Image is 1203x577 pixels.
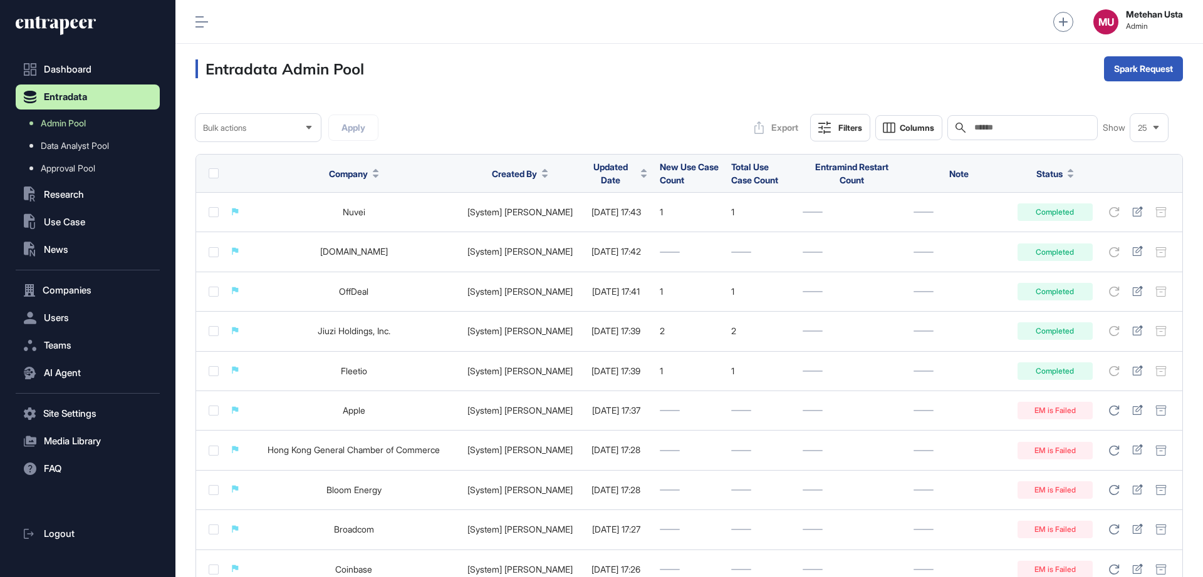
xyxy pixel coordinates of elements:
strong: Metehan Usta [1126,9,1183,19]
span: Show [1103,123,1125,133]
div: 1 [731,207,790,217]
button: Companies [16,278,160,303]
div: EM is Failed [1018,481,1093,499]
span: Companies [43,285,91,295]
div: [DATE] 17:26 [585,564,647,574]
span: Created By [492,167,537,180]
button: FAQ [16,456,160,481]
span: Site Settings [43,409,96,419]
button: Columns [875,115,942,140]
a: [System] [PERSON_NAME] [467,405,573,416]
a: [System] [PERSON_NAME] [467,207,573,217]
button: MU [1093,9,1118,34]
div: EM is Failed [1018,402,1093,419]
span: Company [329,167,368,180]
span: Note [949,168,969,179]
a: [System] [PERSON_NAME] [467,564,573,574]
button: Users [16,305,160,330]
span: FAQ [44,464,61,474]
div: [DATE] 17:43 [585,207,647,217]
button: Research [16,182,160,207]
div: [DATE] 17:27 [585,524,647,534]
span: Media Library [44,436,101,446]
span: Columns [900,123,934,133]
a: Nuvei [343,207,365,217]
div: [DATE] 17:28 [585,445,647,455]
a: [System] [PERSON_NAME] [467,365,573,376]
div: Completed [1018,243,1093,261]
span: Bulk actions [203,123,246,133]
button: Updated Date [585,160,647,186]
div: 1 [660,366,719,376]
button: Teams [16,333,160,358]
a: [DOMAIN_NAME] [320,246,388,257]
span: Status [1036,167,1063,180]
div: 1 [660,207,719,217]
div: [DATE] 17:42 [585,247,647,257]
a: [System] [PERSON_NAME] [467,286,573,297]
a: Apple [343,405,365,416]
span: Admin [1126,22,1183,31]
a: OffDeal [339,286,368,297]
div: EM is Failed [1018,442,1093,459]
a: Coinbase [335,564,372,574]
div: [DATE] 17:39 [585,326,647,336]
a: Data Analyst Pool [22,135,160,157]
span: Logout [44,529,75,539]
div: Completed [1018,322,1093,340]
a: [System] [PERSON_NAME] [467,444,573,455]
span: Approval Pool [41,163,95,173]
span: Dashboard [44,64,91,74]
div: 2 [660,326,719,336]
div: Filters [838,123,862,133]
span: Data Analyst Pool [41,141,109,151]
div: Completed [1018,283,1093,300]
button: Status [1036,167,1074,180]
div: 1 [731,366,790,376]
span: Research [44,190,84,200]
a: [System] [PERSON_NAME] [467,484,573,495]
button: AI Agent [16,360,160,386]
span: Users [44,313,69,323]
span: 25 [1138,123,1147,133]
span: Teams [44,340,71,350]
span: Admin Pool [41,118,86,128]
button: Spark Request [1104,56,1183,81]
a: Dashboard [16,57,160,82]
span: Use Case [44,217,85,227]
button: News [16,237,160,262]
div: Completed [1018,203,1093,221]
a: Fleetio [341,365,367,376]
div: EM is Failed [1018,521,1093,538]
a: [System] [PERSON_NAME] [467,524,573,534]
a: [System] [PERSON_NAME] [467,325,573,336]
a: Broadcom [334,524,374,534]
button: Filters [810,114,870,141]
span: News [44,245,68,255]
a: Admin Pool [22,112,160,135]
button: Entradata [16,84,160,110]
button: Export [747,115,805,140]
span: Entramind Restart Count [815,161,888,185]
span: Entradata [44,92,87,102]
button: Created By [492,167,548,180]
span: Updated Date [585,160,636,186]
button: Site Settings [16,401,160,426]
a: Approval Pool [22,157,160,180]
div: 1 [660,287,719,297]
div: 1 [731,287,790,297]
div: [DATE] 17:41 [585,287,647,297]
div: [DATE] 17:28 [585,485,647,495]
a: Jiuzi Holdings, Inc. [318,325,390,336]
button: Media Library [16,429,160,454]
button: Use Case [16,210,160,235]
span: New Use Case Count [660,161,719,185]
a: [System] [PERSON_NAME] [467,246,573,257]
a: Logout [16,521,160,546]
h3: Entradata Admin Pool [195,59,364,78]
a: Hong Kong General Chamber of Commerce [268,444,440,455]
button: Company [329,167,379,180]
span: AI Agent [44,368,81,378]
div: Completed [1018,362,1093,380]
